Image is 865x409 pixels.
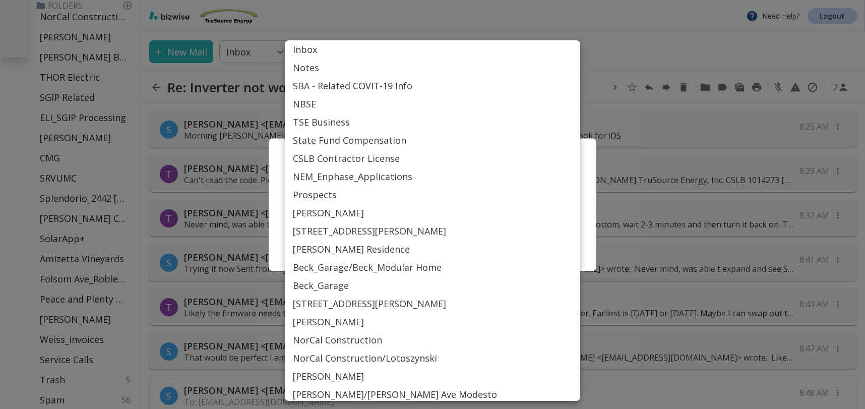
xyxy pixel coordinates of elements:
li: TSE Business [285,113,580,131]
li: [PERSON_NAME] Residence [285,240,580,258]
li: [PERSON_NAME]/[PERSON_NAME] Ave Modesto [285,385,580,403]
li: CSLB Contractor License [285,149,580,167]
li: SBA - Related COVIT-19 Info [285,77,580,95]
li: NorCal Construction/Lotoszynski [285,349,580,367]
li: [STREET_ADDRESS][PERSON_NAME] [285,222,580,240]
li: [PERSON_NAME] [285,204,580,222]
li: [PERSON_NAME] [285,367,580,385]
li: Notes [285,59,580,77]
li: Inbox [285,40,580,59]
li: NorCal Construction [285,331,580,349]
li: [STREET_ADDRESS][PERSON_NAME] [285,295,580,313]
li: State Fund Compensation [285,131,580,149]
li: Beck_Garage [285,276,580,295]
li: Beck_Garage/Beck_Modular Home [285,258,580,276]
li: [PERSON_NAME] [285,313,580,331]
li: NEM_Enphase_Applications [285,167,580,186]
li: NBSE [285,95,580,113]
li: Prospects [285,186,580,204]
